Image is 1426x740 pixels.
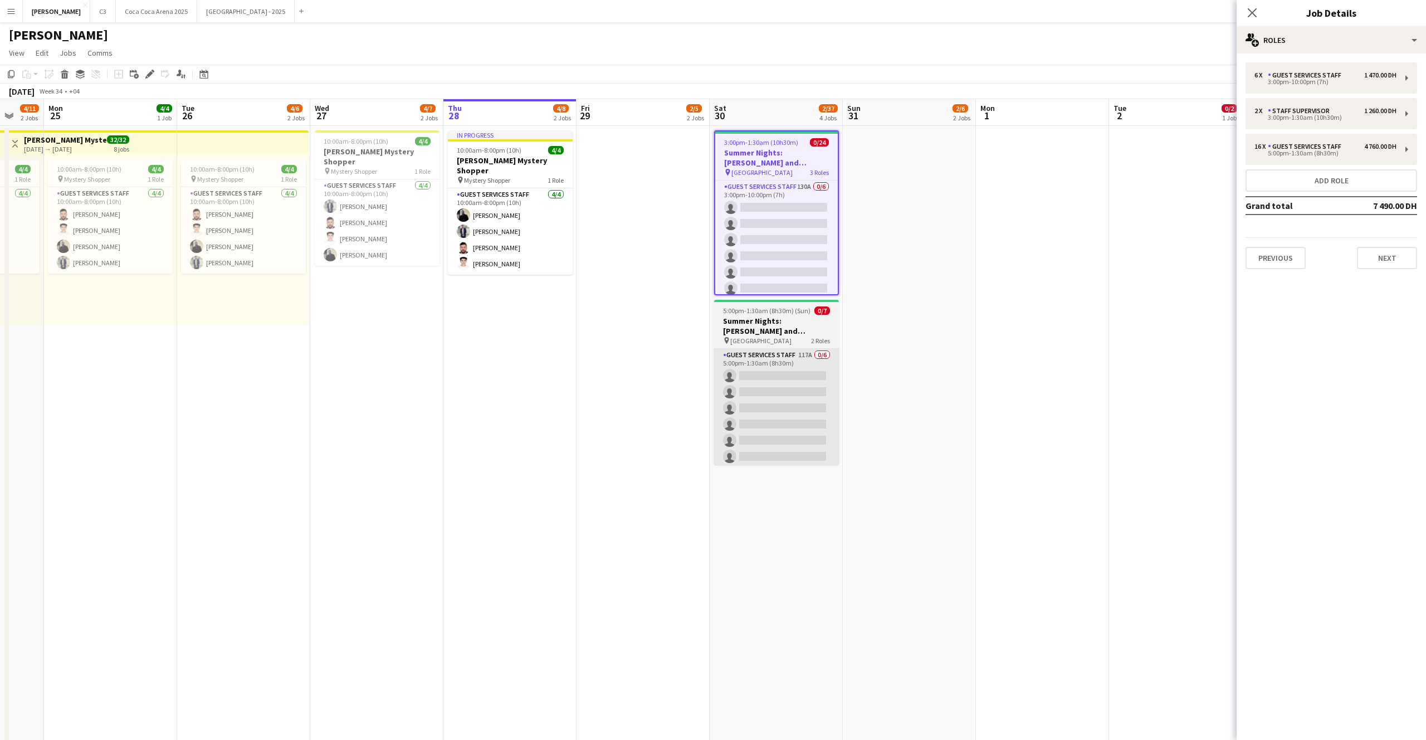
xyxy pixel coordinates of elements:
h3: Summer Nights: [PERSON_NAME] and [PERSON_NAME] - External [715,148,838,168]
span: Week 34 [37,87,65,95]
div: 6 x [1254,71,1268,79]
div: Guest Services Staff [1268,143,1346,150]
button: [GEOGRAPHIC_DATA] - 2025 [197,1,295,22]
span: Mon [48,103,63,113]
span: 1 Role [148,175,164,183]
span: Mon [980,103,995,113]
div: 2 Jobs [554,114,571,122]
div: 5:00pm-1:30am (8h30m) [1254,150,1396,156]
span: 2/37 [819,104,838,113]
div: [DATE] [9,86,35,97]
div: 1 Job [157,114,172,122]
div: 2 Jobs [287,114,305,122]
span: 0/7 [814,306,830,315]
h3: [PERSON_NAME] Mystery Shopper [315,147,439,167]
app-job-card: In progress10:00am-8:00pm (10h)4/4[PERSON_NAME] Mystery Shopper Mystery Shopper1 RoleGuest Servic... [448,130,573,275]
button: Add role [1246,169,1417,192]
span: Mystery Shopper [464,176,510,184]
h1: [PERSON_NAME] [9,27,108,43]
span: 2 [1112,109,1126,122]
span: 4/4 [157,104,172,113]
td: Grand total [1246,197,1347,215]
button: Coca Coca Arena 2025 [116,1,197,22]
span: 2/5 [686,104,702,113]
div: [DATE] → [DATE] [24,145,107,153]
span: Edit [36,48,48,58]
a: Edit [31,46,53,60]
div: 2 Jobs [953,114,970,122]
h3: [PERSON_NAME] Mystery Shopper [24,135,107,145]
a: Comms [83,46,117,60]
span: Sun [847,103,861,113]
div: Roles [1237,27,1426,53]
span: 4/7 [420,104,436,113]
div: 8 jobs [114,144,129,153]
span: 28 [446,109,462,122]
span: 0/2 [1222,104,1237,113]
span: Mystery Shopper [331,167,377,176]
div: 2 Jobs [687,114,704,122]
app-job-card: 3:00pm-1:30am (10h30m) (Sun)0/24Summer Nights: [PERSON_NAME] and [PERSON_NAME] - External [GEOGRA... [714,130,839,295]
span: [GEOGRAPHIC_DATA] [730,337,792,345]
span: 1 Role [14,175,31,183]
span: 10:00am-8:00pm (10h) [457,146,521,154]
span: 4/6 [287,104,302,113]
app-card-role: Guest Services Staff130A0/63:00pm-10:00pm (7h) [715,181,838,299]
span: 4/4 [415,137,431,145]
span: 26 [180,109,194,122]
span: Thu [448,103,462,113]
div: 2 Jobs [21,114,38,122]
div: Staff Supervisor [1268,107,1334,115]
span: Comms [87,48,113,58]
span: 10:00am-8:00pm (10h) [57,165,121,173]
span: 31 [846,109,861,122]
span: View [9,48,25,58]
span: 5:00pm-1:30am (8h30m) (Sun) [723,306,810,315]
span: Fri [581,103,590,113]
button: C3 [90,1,116,22]
button: [PERSON_NAME] [23,1,90,22]
h3: Job Details [1237,6,1426,20]
span: 0/24 [810,138,829,147]
span: Jobs [60,48,76,58]
span: 4/4 [548,146,564,154]
span: [GEOGRAPHIC_DATA] [731,168,793,177]
span: 27 [313,109,329,122]
span: 4/8 [553,104,569,113]
div: 16 x [1254,143,1268,150]
div: 4 760.00 DH [1364,143,1396,150]
span: Tue [1114,103,1126,113]
span: 1 Role [414,167,431,176]
span: 4/4 [148,165,164,173]
div: +04 [69,87,80,95]
span: 1 Role [281,175,297,183]
a: Jobs [55,46,81,60]
td: 7 490.00 DH [1347,197,1417,215]
span: 32/32 [107,135,129,144]
span: Mystery Shopper [64,175,110,183]
span: 30 [712,109,726,122]
button: Next [1357,247,1417,269]
div: 1 260.00 DH [1364,107,1396,115]
app-card-role: Guest Services Staff4/410:00am-8:00pm (10h)[PERSON_NAME][PERSON_NAME][PERSON_NAME][PERSON_NAME] [448,188,573,275]
app-job-card: 10:00am-8:00pm (10h)4/4 Mystery Shopper1 RoleGuest Services Staff4/410:00am-8:00pm (10h)[PERSON_N... [48,160,173,274]
div: 4 Jobs [819,114,837,122]
div: 3:00pm-1:30am (10h30m) [1254,115,1396,120]
div: In progress [448,130,573,139]
span: Tue [182,103,194,113]
app-card-role: Guest Services Staff117A0/65:00pm-1:30am (8h30m) [714,349,839,468]
span: 1 [979,109,995,122]
div: 2 Jobs [421,114,438,122]
span: Wed [315,103,329,113]
app-job-card: 10:00am-8:00pm (10h)4/4 Mystery Shopper1 RoleGuest Services Staff4/410:00am-8:00pm (10h)[PERSON_N... [181,160,306,274]
span: 4/4 [281,165,297,173]
h3: Summer Nights: [PERSON_NAME] and [PERSON_NAME] - Internal [714,316,839,336]
h3: [PERSON_NAME] Mystery Shopper [448,155,573,176]
app-job-card: 5:00pm-1:30am (8h30m) (Sun)0/7Summer Nights: [PERSON_NAME] and [PERSON_NAME] - Internal [GEOGRAPH... [714,300,839,465]
span: 4/4 [15,165,31,173]
span: 10:00am-8:00pm (10h) [190,165,255,173]
div: 3:00pm-10:00pm (7h) [1254,79,1396,85]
